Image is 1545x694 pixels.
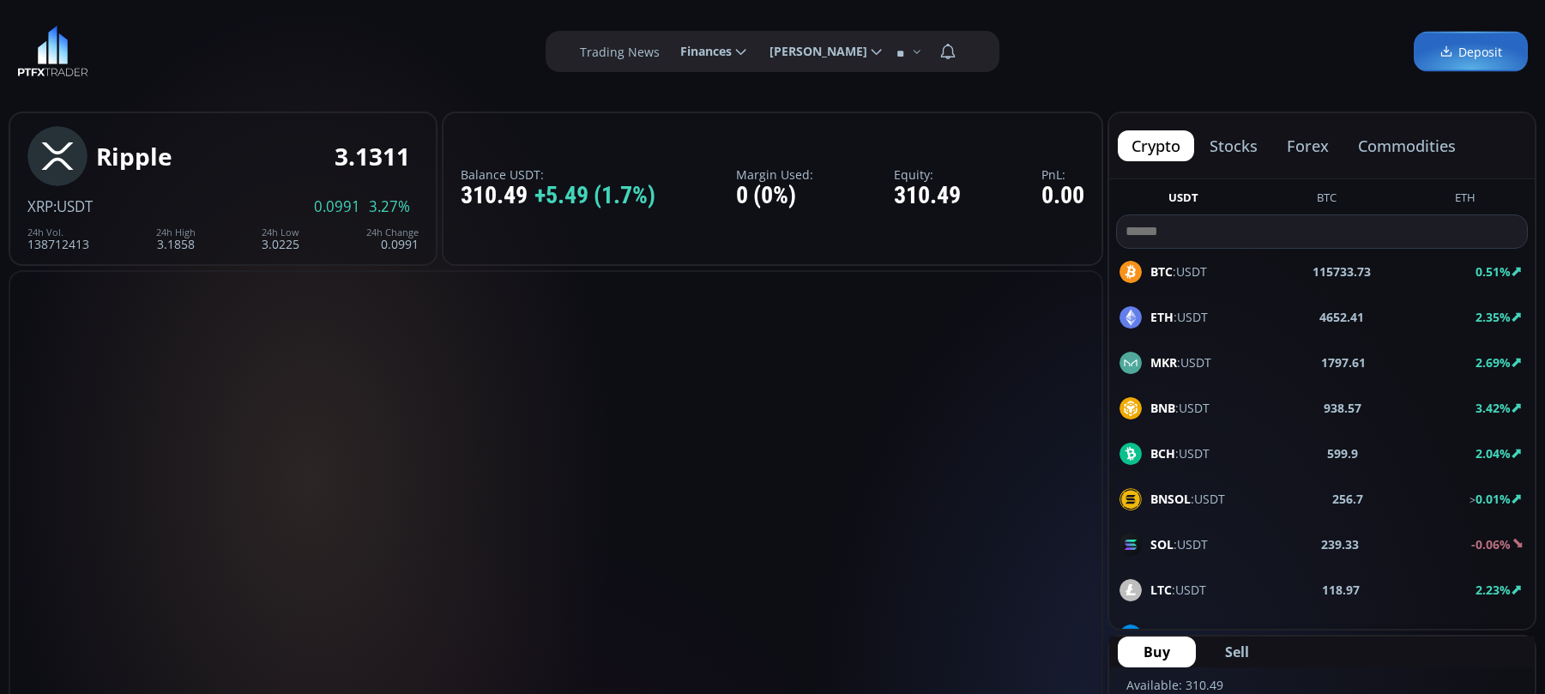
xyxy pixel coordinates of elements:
[1319,308,1364,326] b: 4652.41
[1150,491,1191,507] b: BNSOL
[1476,627,1511,643] b: 3.28%
[369,199,410,214] span: 3.27%
[1150,399,1210,417] span: :USDT
[1150,263,1173,280] b: BTC
[1041,168,1084,181] label: PnL:
[1150,582,1172,598] b: LTC
[736,183,813,209] div: 0 (0%)
[314,199,360,214] span: 0.0991
[1476,400,1511,416] b: 3.42%
[366,227,419,250] div: 0.0991
[1150,309,1174,325] b: ETH
[1471,536,1511,552] b: -0.06%
[1332,490,1363,508] b: 256.7
[1225,642,1249,662] span: Sell
[1470,492,1476,507] span: >
[1150,536,1174,552] b: SOL
[1321,353,1366,371] b: 1797.61
[1476,582,1511,598] b: 2.23%
[1118,130,1194,161] button: crypto
[366,227,419,238] div: 24h Change
[1476,309,1511,325] b: 2.35%
[156,227,196,250] div: 3.1858
[1150,535,1208,553] span: :USDT
[894,168,961,181] label: Equity:
[1476,263,1511,280] b: 0.51%
[461,183,655,209] div: 310.49
[1118,637,1196,667] button: Buy
[1150,263,1207,281] span: :USDT
[1196,130,1271,161] button: stocks
[1144,642,1170,662] span: Buy
[1414,32,1528,72] a: Deposit
[1273,130,1343,161] button: forex
[1199,637,1275,667] button: Sell
[17,26,88,77] img: LOGO
[580,43,660,61] label: Trading News
[668,34,732,69] span: Finances
[335,143,410,170] div: 3.1311
[1162,190,1205,211] button: USDT
[736,168,813,181] label: Margin Used:
[1476,491,1511,507] b: 0.01%
[1150,308,1208,326] span: :USDT
[96,143,172,170] div: Ripple
[1313,263,1371,281] b: 115733.73
[27,196,53,216] span: XRP
[262,227,299,250] div: 3.0225
[1476,354,1511,371] b: 2.69%
[1321,535,1359,553] b: 239.33
[1041,183,1084,209] div: 0.00
[1327,444,1358,462] b: 599.9
[534,183,655,209] span: +5.49 (1.7%)
[894,183,961,209] div: 310.49
[1150,490,1225,508] span: :USDT
[1126,677,1223,693] label: Available: 310.49
[757,34,867,69] span: [PERSON_NAME]
[156,227,196,238] div: 24h High
[262,227,299,238] div: 24h Low
[1150,626,1218,644] span: :USDT
[53,196,93,216] span: :USDT
[1324,399,1361,417] b: 938.57
[1448,190,1482,211] button: ETH
[1476,445,1511,462] b: 2.04%
[1150,444,1210,462] span: :USDT
[1150,354,1177,371] b: MKR
[1331,626,1362,644] b: 25.17
[1322,581,1360,599] b: 118.97
[1150,627,1184,643] b: DASH
[1439,43,1502,61] span: Deposit
[27,227,89,238] div: 24h Vol.
[27,227,89,250] div: 138712413
[1310,190,1343,211] button: BTC
[1150,581,1206,599] span: :USDT
[1150,445,1175,462] b: BCH
[1344,130,1470,161] button: commodities
[1150,400,1175,416] b: BNB
[461,168,655,181] label: Balance USDT:
[1150,353,1211,371] span: :USDT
